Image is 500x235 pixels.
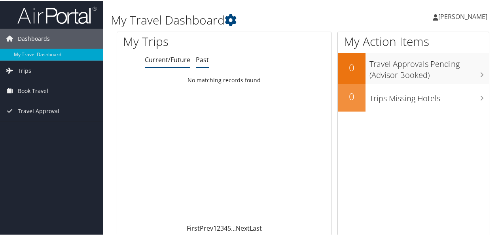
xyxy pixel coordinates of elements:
[217,223,220,232] a: 2
[18,60,31,80] span: Trips
[18,28,50,48] span: Dashboards
[145,55,190,63] a: Current/Future
[200,223,213,232] a: Prev
[369,88,489,103] h3: Trips Missing Hotels
[117,72,331,87] td: No matching records found
[338,60,366,74] h2: 0
[187,223,200,232] a: First
[213,223,217,232] a: 1
[111,11,367,28] h1: My Travel Dashboard
[338,32,489,49] h1: My Action Items
[18,80,48,100] span: Book Travel
[220,223,224,232] a: 3
[338,83,489,111] a: 0Trips Missing Hotels
[123,32,236,49] h1: My Trips
[438,11,487,20] span: [PERSON_NAME]
[231,223,236,232] span: …
[369,54,489,80] h3: Travel Approvals Pending (Advisor Booked)
[236,223,250,232] a: Next
[17,5,97,24] img: airportal-logo.png
[338,52,489,83] a: 0Travel Approvals Pending (Advisor Booked)
[227,223,231,232] a: 5
[250,223,262,232] a: Last
[18,100,59,120] span: Travel Approval
[338,89,366,102] h2: 0
[196,55,209,63] a: Past
[433,4,495,28] a: [PERSON_NAME]
[224,223,227,232] a: 4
